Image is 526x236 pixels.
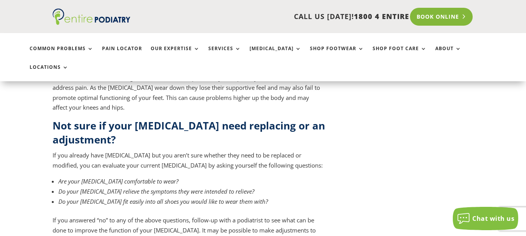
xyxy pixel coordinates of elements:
p: Each [MEDICAL_DATA] is designed and created in a specific way to improve your foot function and a... [53,73,325,119]
a: Locations [30,65,69,81]
a: About [435,46,461,63]
a: Book Online [410,8,473,26]
p: CALL US [DATE]! [148,12,409,22]
img: logo (1) [53,9,130,25]
i: Do your [MEDICAL_DATA] relieve the symptoms they were intended to relieve? [58,187,254,195]
a: Shop Footwear [310,46,364,63]
a: Common Problems [30,46,93,63]
a: Our Expertise [151,46,200,63]
span: Chat with us [472,214,514,223]
a: Services [208,46,241,63]
span: 1800 4 ENTIRE [354,12,409,21]
a: Pain Locator [102,46,142,63]
b: Not sure if your [MEDICAL_DATA] need replacing or an adjustment? [53,119,325,147]
a: Entire Podiatry [53,19,130,26]
button: Chat with us [453,207,518,230]
a: Shop Foot Care [373,46,427,63]
a: [MEDICAL_DATA] [250,46,301,63]
i: Are your [MEDICAL_DATA] comfortable to wear? [58,177,178,185]
i: Do your [MEDICAL_DATA] fit easily into all shoes you would like to wear them with? [58,198,268,205]
p: If you already have [MEDICAL_DATA] but you aren’t sure whether they need to be replaced or modifi... [53,150,325,176]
